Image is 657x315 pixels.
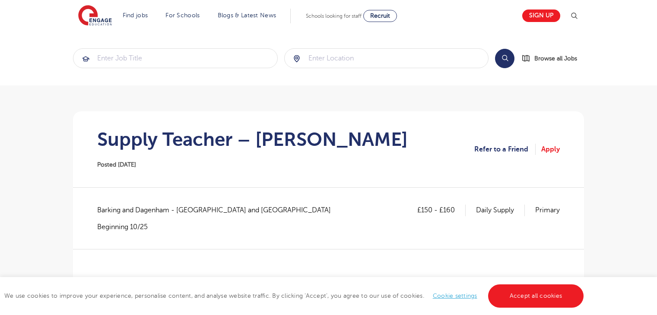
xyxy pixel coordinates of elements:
[476,205,525,216] p: Daily Supply
[78,5,112,27] img: Engage Education
[284,48,489,68] div: Submit
[522,9,560,22] a: Sign up
[218,12,276,19] a: Blogs & Latest News
[97,161,136,168] span: Posted [DATE]
[417,205,466,216] p: £150 - £160
[285,49,489,68] input: Submit
[4,293,586,299] span: We use cookies to improve your experience, personalise content, and analyse website traffic. By c...
[488,284,584,308] a: Accept all cookies
[363,10,397,22] a: Recruit
[73,49,277,68] input: Submit
[541,144,560,155] a: Apply
[474,144,536,155] a: Refer to a Friend
[370,13,390,19] span: Recruit
[165,12,200,19] a: For Schools
[97,205,340,216] span: Barking and Dagenham - [GEOGRAPHIC_DATA] and [GEOGRAPHIC_DATA]
[433,293,477,299] a: Cookie settings
[534,54,577,63] span: Browse all Jobs
[97,129,408,150] h1: Supply Teacher – [PERSON_NAME]
[495,49,514,68] button: Search
[123,12,148,19] a: Find jobs
[521,54,584,63] a: Browse all Jobs
[73,48,278,68] div: Submit
[306,13,362,19] span: Schools looking for staff
[97,222,340,232] p: Beginning 10/25
[535,205,560,216] p: Primary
